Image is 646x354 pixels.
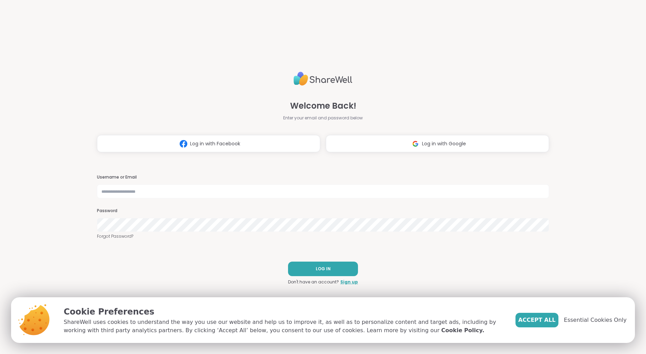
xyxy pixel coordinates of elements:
img: ShareWell Logo [294,69,352,89]
span: Essential Cookies Only [564,316,627,324]
p: Cookie Preferences [64,306,504,318]
button: Log in with Google [326,135,549,152]
a: Cookie Policy. [441,326,484,335]
span: Welcome Back! [290,100,356,112]
img: ShareWell Logomark [409,137,422,150]
span: Accept All [518,316,556,324]
span: Enter your email and password below [283,115,363,121]
span: Log in with Google [422,140,466,147]
h3: Username or Email [97,174,549,180]
button: Log in with Facebook [97,135,320,152]
span: LOG IN [316,266,331,272]
a: Sign up [340,279,358,285]
span: Don't have an account? [288,279,339,285]
img: ShareWell Logomark [177,137,190,150]
button: LOG IN [288,262,358,276]
span: Log in with Facebook [190,140,240,147]
h3: Password [97,208,549,214]
a: Forgot Password? [97,233,549,239]
button: Accept All [515,313,558,327]
p: ShareWell uses cookies to understand the way you use our website and help us to improve it, as we... [64,318,504,335]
